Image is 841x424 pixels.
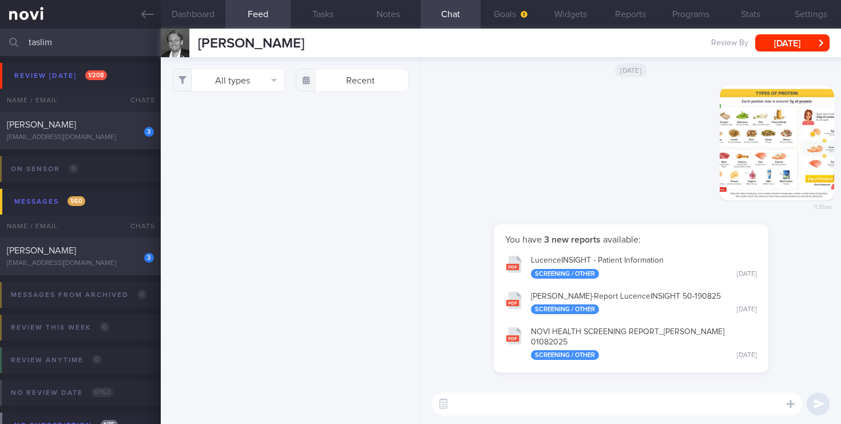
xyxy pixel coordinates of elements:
span: [PERSON_NAME] [7,120,76,129]
span: 11:35am [814,200,832,211]
span: 1 / 208 [85,70,107,80]
div: 3 [144,127,154,137]
span: 0 / 162 [92,387,113,397]
div: [EMAIL_ADDRESS][DOMAIN_NAME] [7,259,154,268]
div: 3 [144,253,154,263]
div: Screening / Other [531,304,599,314]
div: NOVI HEALTH SCREENING REPORT_ [PERSON_NAME] 01082025 [531,327,757,360]
button: LucenceINSIGHT - Patient Information Screening / Other [DATE] [499,248,763,284]
div: Review this week [8,320,112,335]
div: Review anytime [8,352,105,368]
span: [PERSON_NAME] [7,246,76,255]
button: All types [172,69,285,92]
span: [PERSON_NAME] [198,37,304,50]
button: NOVI HEALTH SCREENING REPORT_[PERSON_NAME]01082025 Screening / Other [DATE] [499,320,763,366]
button: [PERSON_NAME]-Report LucenceINSIGHT 50-190825 Screening / Other [DATE] [499,284,763,320]
span: 0 [69,164,78,173]
div: Chats [115,215,161,237]
div: Messages from Archived [8,287,150,303]
div: LucenceINSIGHT - Patient Information [531,256,757,279]
span: 0 [100,322,109,332]
strong: 3 new reports [542,235,603,244]
div: Chats [115,89,161,112]
div: No review date [8,385,116,401]
div: [PERSON_NAME]-Report LucenceINSIGHT 50-190825 [531,292,757,315]
div: [EMAIL_ADDRESS][DOMAIN_NAME] [7,133,154,142]
img: Photo by Sue-Anne [720,86,834,200]
div: [DATE] [737,270,757,279]
span: Review By [711,38,748,49]
div: Review [DATE] [11,68,110,84]
span: 1 / 60 [68,196,85,206]
div: Screening / Other [531,350,599,360]
div: Messages [11,194,88,209]
div: On sensor [8,161,81,177]
p: You have available: [505,234,757,245]
span: [DATE] [614,64,647,77]
span: 0 [137,290,147,299]
span: 0 [92,355,102,364]
button: [DATE] [755,34,830,51]
div: [DATE] [737,351,757,360]
div: Screening / Other [531,269,599,279]
div: [DATE] [737,306,757,314]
